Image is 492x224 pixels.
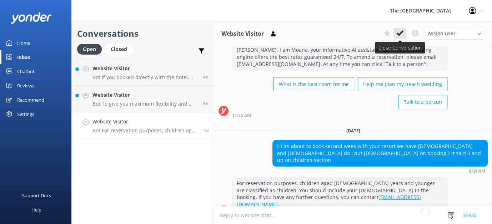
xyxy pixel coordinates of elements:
[77,45,105,53] a: Open
[92,91,198,99] h4: Website Visitor
[204,127,209,133] span: Sep 26 2025 02:04pm (UTC -10:00) Pacific/Honolulu
[17,50,30,64] div: Inbox
[17,78,34,93] div: Reviews
[398,95,447,109] button: Talk to a person
[428,30,456,37] span: Assign user
[92,101,198,107] p: Bot: To give you maximum flexibility and access to the best available rates, our resorts do not p...
[17,64,35,78] div: Chatbot
[31,203,41,217] div: Help
[92,65,198,72] h4: Website Visitor
[221,29,264,39] h3: Website Visitor
[92,127,198,134] p: Bot: For reservation purposes, children aged [DEMOGRAPHIC_DATA] years and younger are classified ...
[72,112,214,139] a: Website VisitorBot:For reservation purposes, children aged [DEMOGRAPHIC_DATA] years and younger a...
[272,168,488,173] div: Sep 26 2025 02:04pm (UTC -10:00) Pacific/Honolulu
[17,36,30,50] div: Home
[203,101,209,107] span: Sep 27 2025 09:24am (UTC -10:00) Pacific/Honolulu
[105,45,136,53] a: Closed
[232,44,447,70] div: [PERSON_NAME], I am Moana, your informative AI assistant. Our website booking engine offers the b...
[273,140,487,166] div: Hi im about to book second week with your resort we have [DEMOGRAPHIC_DATA] and [DEMOGRAPHIC_DATA...
[105,44,132,55] div: Closed
[92,74,198,81] p: Bot: If you booked directly with the hotel, you can amend your booking on the booking engine on o...
[22,188,51,203] div: Support Docs
[232,113,251,118] strong: 11:56 AM
[237,194,421,208] a: [EMAIL_ADDRESS][DOMAIN_NAME]
[72,59,214,86] a: Website VisitorBot:If you booked directly with the hotel, you can amend your booking on the booki...
[358,77,447,91] button: Help me plan my beach wedding
[77,44,102,55] div: Open
[92,118,198,126] h4: Website Visitor
[273,77,354,91] button: What is the best room for me
[72,86,214,112] a: Website VisitorBot:To give you maximum flexibility and access to the best available rates, our re...
[17,93,44,107] div: Recommend
[232,113,447,118] div: Sep 25 2025 05:56pm (UTC -10:00) Pacific/Honolulu
[203,74,209,80] span: Sep 27 2025 11:25am (UTC -10:00) Pacific/Honolulu
[77,27,209,40] h2: Conversations
[17,107,34,121] div: Settings
[424,28,485,39] div: Assign User
[214,207,492,224] textarea: To enrich screen reader interactions, please activate Accessibility in Grammarly extension settings
[469,169,485,173] strong: 8:04 AM
[232,177,447,210] div: For reservation purposes, children aged [DEMOGRAPHIC_DATA] years and younger are classified as ch...
[342,128,365,134] span: [DATE]
[11,12,52,24] img: yonder-white-logo.png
